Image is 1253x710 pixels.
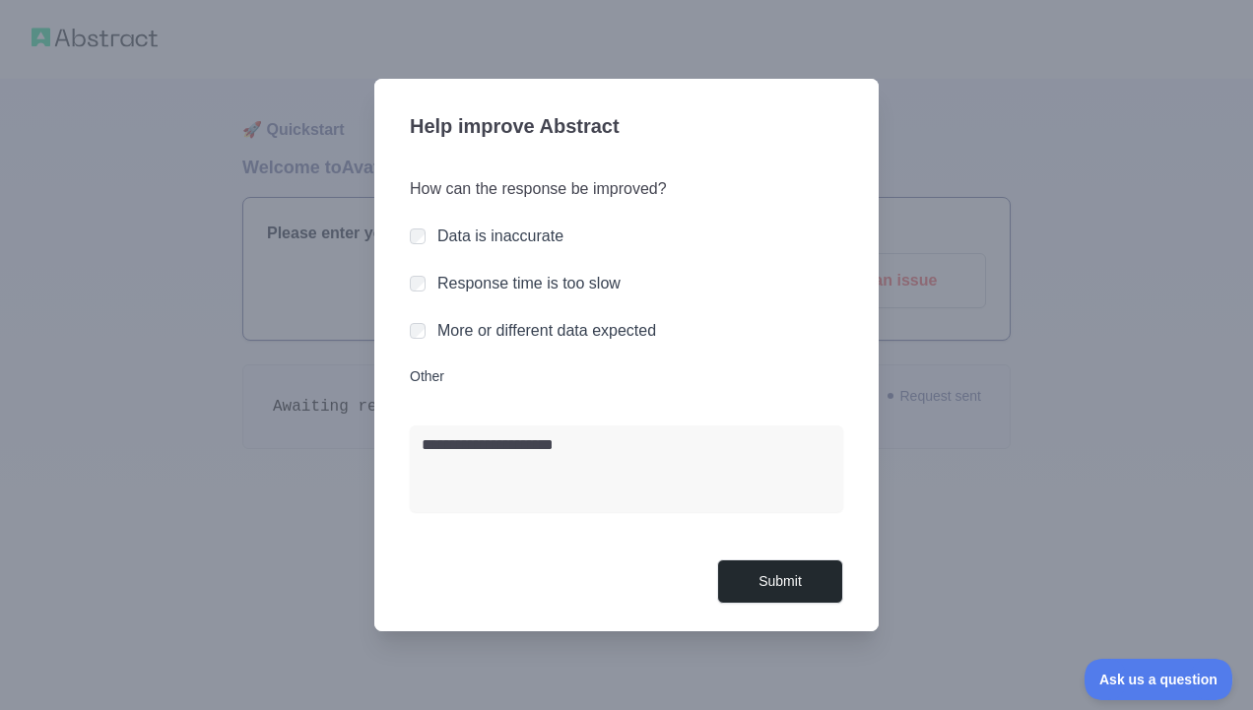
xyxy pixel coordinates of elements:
[437,227,563,244] label: Data is inaccurate
[1085,659,1233,700] iframe: Toggle Customer Support
[437,322,656,339] label: More or different data expected
[410,177,843,201] h3: How can the response be improved?
[410,102,843,154] h3: Help improve Abstract
[410,366,843,386] label: Other
[717,559,843,604] button: Submit
[437,275,621,291] label: Response time is too slow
